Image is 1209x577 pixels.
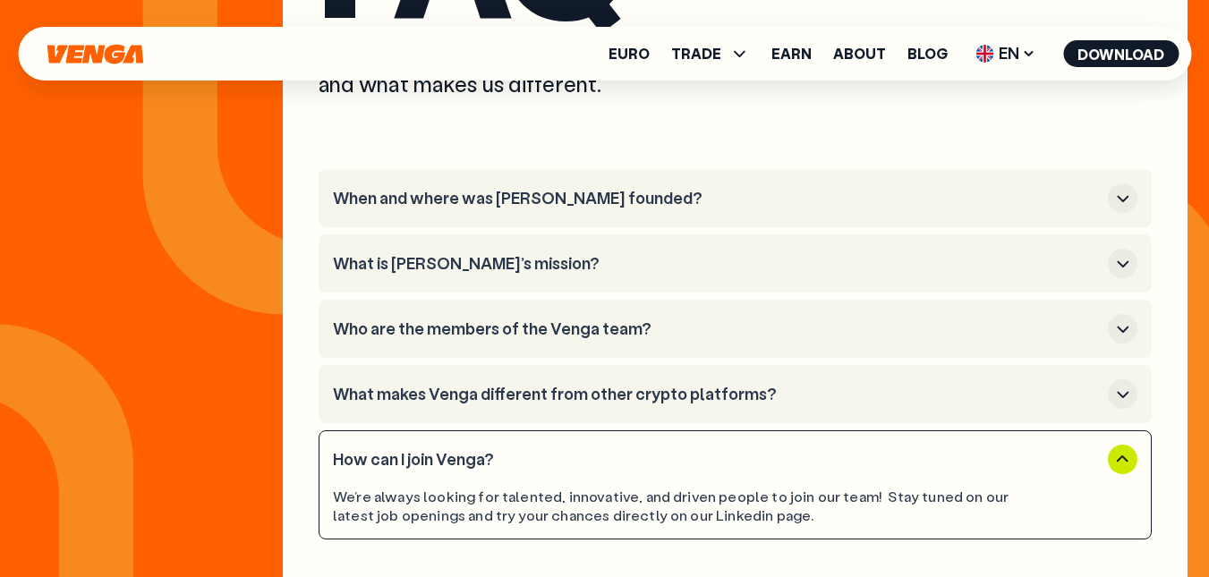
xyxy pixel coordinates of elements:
[833,47,886,61] a: About
[333,488,1036,525] div: We’re always looking for talented, innovative, and driven people to join our team! Stay tuned on ...
[45,44,145,64] svg: Home
[333,450,1101,470] h3: How can I join Venga?
[333,385,1101,404] h3: What makes Venga different from other crypto platforms?
[333,445,1137,474] button: How can I join Venga?
[333,379,1137,409] button: What makes Venga different from other crypto platforms?
[671,47,721,61] span: TRADE
[333,249,1137,278] button: What is [PERSON_NAME]’s mission?
[333,254,1101,274] h3: What is [PERSON_NAME]’s mission?
[1063,40,1179,67] button: Download
[333,183,1137,213] button: When and where was [PERSON_NAME] founded?
[969,39,1042,68] span: EN
[975,45,993,63] img: flag-uk
[333,314,1137,344] button: Who are the members of the Venga team?
[333,189,1101,208] h3: When and where was [PERSON_NAME] founded?
[907,47,948,61] a: Blog
[333,319,1101,339] h3: Who are the members of the Venga team?
[609,47,650,61] a: Euro
[771,47,812,61] a: Earn
[671,43,750,64] span: TRADE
